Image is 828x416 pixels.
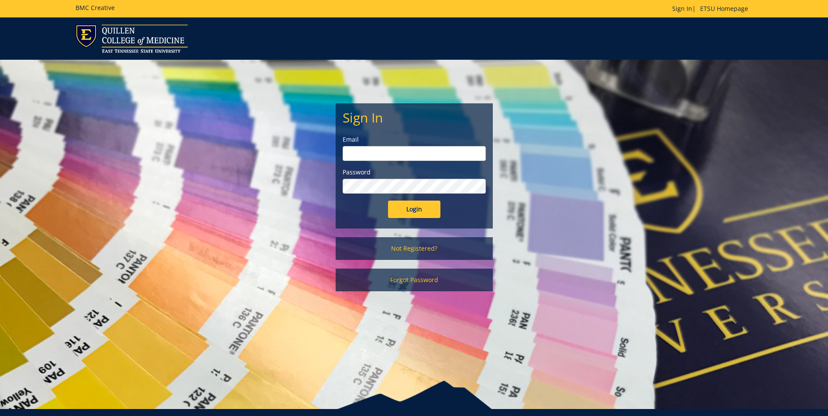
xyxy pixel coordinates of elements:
[76,24,188,53] img: ETSU logo
[672,4,692,13] a: Sign In
[672,4,752,13] p: |
[343,135,486,144] label: Email
[76,4,115,11] h5: BMC Creative
[336,237,493,260] a: Not Registered?
[696,4,752,13] a: ETSU Homepage
[336,269,493,291] a: Forgot Password
[343,110,486,125] h2: Sign In
[388,201,440,218] input: Login
[343,168,486,177] label: Password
